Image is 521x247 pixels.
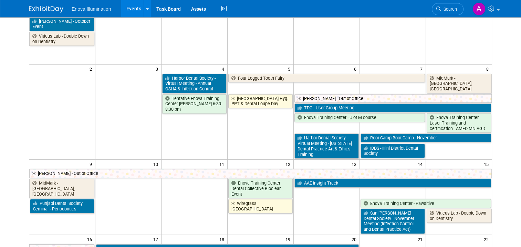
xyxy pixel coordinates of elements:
span: 5 [287,65,293,73]
span: 16 [86,235,95,244]
span: 10 [153,160,161,168]
span: 12 [285,160,293,168]
a: [PERSON_NAME] - Out of Office [29,169,492,178]
img: ExhibitDay [29,6,63,13]
a: Punjabi Dental Society Seminar - Periodontics [30,199,94,213]
span: 2 [89,65,95,73]
span: Search [441,7,457,12]
a: Enova Training Center Dental Collective Bioclear Event [228,179,293,198]
span: 18 [219,235,227,244]
a: Four Legged Tooth Fairy [228,74,425,83]
span: 22 [483,235,492,244]
a: Viticus Lab - Double Down on Dentistry [427,209,492,223]
img: Andrea Miller [472,2,486,16]
span: 6 [353,65,360,73]
span: 19 [285,235,293,244]
span: 13 [351,160,360,168]
a: Enova Training Center Laser Training and certification - AMED MN AGD [427,113,491,133]
span: 9 [89,160,95,168]
a: [PERSON_NAME] - Out of Office [294,94,492,103]
a: Wiregrass [GEOGRAPHIC_DATA] [228,199,293,213]
a: AAE Insight Track [294,179,491,188]
a: San [PERSON_NAME] Dental Society - November Meeting (Infection Control and Dental Practice Act) [361,209,425,234]
a: Harbor Dental Society - Virtual Meeting - Annual OSHA & Infection Control [162,74,227,93]
span: 3 [155,65,161,73]
a: [GEOGRAPHIC_DATA]-Hyg. PPT & Dental Loupe Day [228,94,293,108]
span: Enova Illumination [72,6,111,12]
span: 21 [417,235,426,244]
span: 17 [153,235,161,244]
span: 14 [417,160,426,168]
span: 20 [351,235,360,244]
span: 8 [486,65,492,73]
span: 7 [419,65,426,73]
a: Enova Training Center - U of M course [294,113,425,122]
a: TDO - User Group Meeting [294,103,491,112]
a: MidMark - [GEOGRAPHIC_DATA], [GEOGRAPHIC_DATA] [29,179,94,198]
a: Root Camp Boot Camp - November [361,134,491,142]
a: Viticus Lab - Double Down on Dentistry [29,32,94,46]
a: Harbor Dental Society - Virtual Meeting - [US_STATE] Dental Practice Art & Ethics Training [294,134,359,159]
a: [PERSON_NAME] - October Event [29,17,94,31]
a: MidMark - [GEOGRAPHIC_DATA], [GEOGRAPHIC_DATA] [427,74,492,93]
a: Tentative Enova Training Center [PERSON_NAME] 6:30-8:30 pm [162,94,227,114]
span: 11 [219,160,227,168]
a: Search [432,3,463,15]
span: 15 [483,160,492,168]
a: IDDS - Illini District Dental Society [361,144,425,158]
span: 4 [221,65,227,73]
a: Enova Training Center - Pawsitive [361,199,491,208]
